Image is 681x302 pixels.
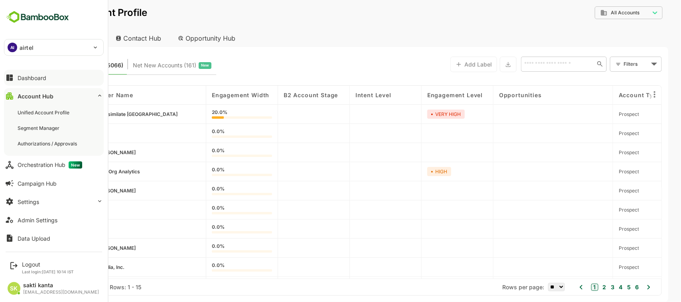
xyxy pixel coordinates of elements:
button: Dashboard [4,70,104,86]
div: 0.0% [184,225,244,233]
div: All Accounts [567,5,635,21]
span: Armstrong-Cabrera [68,188,108,194]
div: Logout [22,261,74,268]
div: Campaign Hub [18,180,57,187]
span: Target Accounts (105066) [24,60,95,71]
div: 0.0% [184,186,244,195]
span: TransOrg Analytics [67,169,112,175]
span: Reassimilate Argentina [68,111,150,117]
div: Orchestration Hub [18,161,82,169]
div: Opportunity Hub [144,29,215,47]
div: Dashboard [18,75,46,81]
div: 0.0% [184,167,244,176]
div: AIairtel [4,39,103,55]
div: Newly surfaced ICP-fit accounts from Intent, Website, LinkedIn, and other engagement signals. [105,60,184,71]
span: Prospect [591,264,611,270]
button: Settings [4,194,104,210]
div: Segment Manager [18,125,61,131]
span: Rows per page: [474,284,516,290]
span: Hawkins-Crosby [68,245,108,251]
div: 0.0% [184,129,244,138]
button: 6 [605,283,611,292]
div: Account Hub [18,93,53,100]
span: Prospect [591,149,611,155]
button: 5 [597,283,603,292]
span: Engagement Width [184,92,241,98]
button: Admin Settings [4,212,104,228]
button: Export the selected data as CSV [472,57,489,72]
span: Expedia, Inc. [67,264,97,270]
span: B2 Account Stage [256,92,310,98]
span: Conner-Nguyen [68,149,108,155]
div: sakti kanta [23,282,99,289]
div: Filters [596,60,621,68]
div: 0.0% [184,263,244,272]
div: VERY HIGH [399,110,437,119]
span: New [69,161,82,169]
span: Opportunities [471,92,514,98]
span: Intent Level [328,92,363,98]
span: Prospect [591,188,611,194]
button: 1 [563,284,570,291]
div: 20.0% [184,110,244,119]
div: [EMAIL_ADDRESS][DOMAIN_NAME] [23,290,99,295]
div: All Accounts [572,9,622,16]
div: Settings [18,198,39,205]
button: 2 [573,283,578,292]
div: 0.0% [184,148,244,157]
p: airtel [20,43,34,52]
p: Unified Account Profile [13,8,119,18]
span: All Accounts [583,10,612,16]
span: Prospect [591,169,611,175]
div: Admin Settings [18,217,57,224]
img: BambooboxFullLogoMark.5f36c76dfaba33ec1ec1367b70bb1252.svg [4,10,71,25]
button: Orchestration HubNew [4,157,104,173]
button: Account Hub [4,88,104,104]
div: Unified Account Profile [18,109,71,116]
span: Net New Accounts ( 161 ) [105,60,168,71]
p: Last login: [DATE] 10:14 IST [22,269,74,274]
span: Customer Name [56,92,105,98]
button: 4 [589,283,595,292]
div: Account Hub [13,29,78,47]
div: Contact Hub [81,29,140,47]
div: SK [8,282,20,295]
span: Account Type [591,92,633,98]
span: Prospect [591,226,611,232]
button: 3 [581,283,586,292]
span: Prospect [591,111,611,117]
span: New [173,60,181,71]
div: Authorizations / Approvals [18,140,79,147]
button: Add Label [422,57,469,72]
button: Data Upload [4,230,104,246]
button: Campaign Hub [4,175,104,191]
div: Filters [595,56,634,73]
span: Engagement Level [399,92,455,98]
div: 0.0% [184,244,244,253]
div: AI [8,43,17,52]
div: 0.0% [184,206,244,214]
span: Prospect [591,245,611,251]
span: Prospect [591,130,611,136]
div: HIGH [399,167,423,176]
div: Data Upload [18,235,50,242]
span: Prospect [591,207,611,213]
div: Total Rows: 105066 | Rows: 1 - 15 [24,284,113,290]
